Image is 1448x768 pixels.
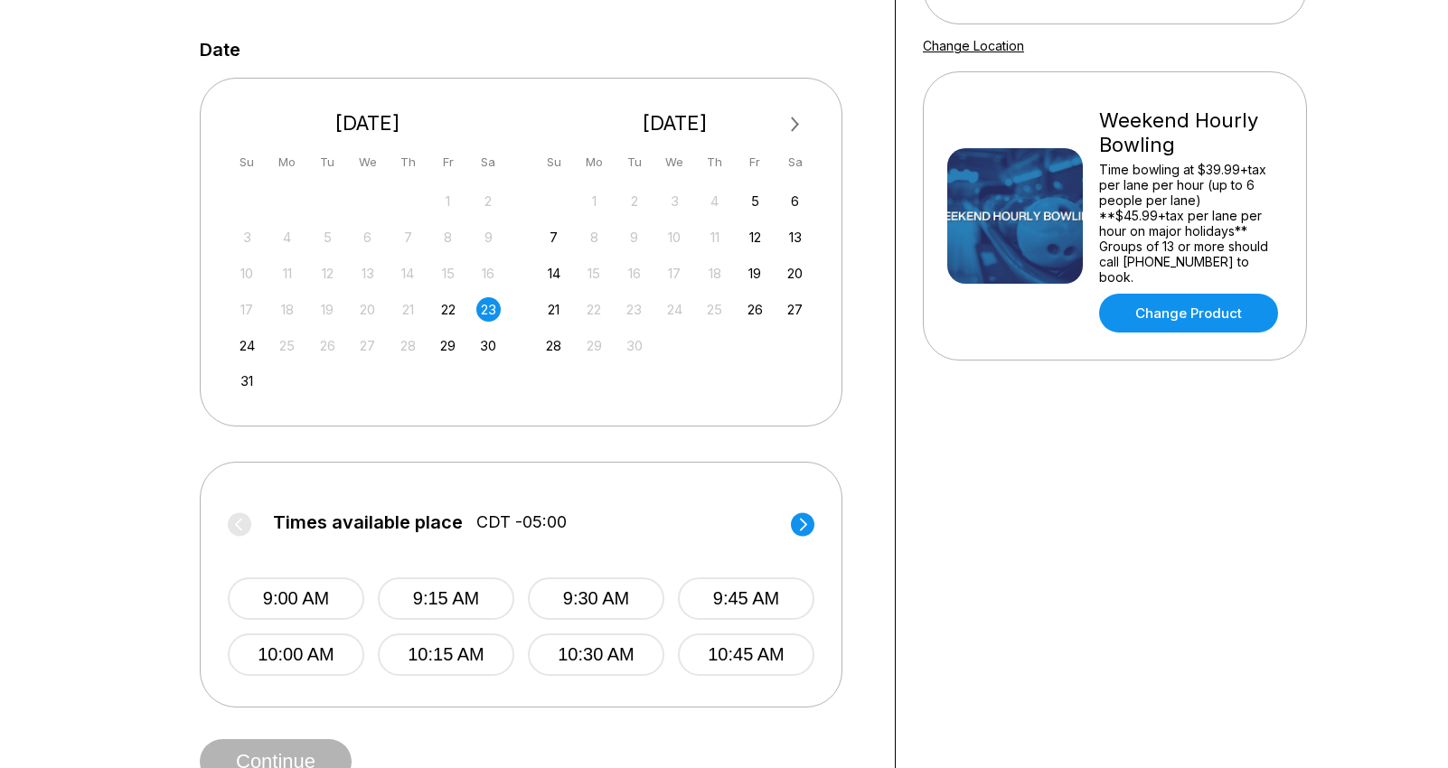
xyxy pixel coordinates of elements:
[396,333,420,358] div: Not available Thursday, August 28th, 2025
[783,150,807,174] div: Sa
[781,110,810,139] button: Next Month
[541,150,566,174] div: Su
[378,577,514,620] button: 9:15 AM
[541,225,566,249] div: Choose Sunday, September 7th, 2025
[743,297,767,322] div: Choose Friday, September 26th, 2025
[235,261,259,286] div: Not available Sunday, August 10th, 2025
[783,189,807,213] div: Choose Saturday, September 6th, 2025
[678,577,814,620] button: 9:45 AM
[235,369,259,393] div: Choose Sunday, August 31st, 2025
[476,150,501,174] div: Sa
[535,111,815,136] div: [DATE]
[540,187,811,358] div: month 2025-09
[783,261,807,286] div: Choose Saturday, September 20th, 2025
[528,577,664,620] button: 9:30 AM
[541,297,566,322] div: Choose Sunday, September 21st, 2025
[235,297,259,322] div: Not available Sunday, August 17th, 2025
[232,187,503,394] div: month 2025-08
[273,512,463,532] span: Times available place
[702,297,727,322] div: Not available Thursday, September 25th, 2025
[476,261,501,286] div: Not available Saturday, August 16th, 2025
[275,297,299,322] div: Not available Monday, August 18th, 2025
[663,225,687,249] div: Not available Wednesday, September 10th, 2025
[275,150,299,174] div: Mo
[663,150,687,174] div: We
[663,261,687,286] div: Not available Wednesday, September 17th, 2025
[355,297,380,322] div: Not available Wednesday, August 20th, 2025
[678,633,814,676] button: 10:45 AM
[923,38,1024,53] a: Change Location
[235,225,259,249] div: Not available Sunday, August 3rd, 2025
[582,297,606,322] div: Not available Monday, September 22nd, 2025
[1099,108,1283,157] div: Weekend Hourly Bowling
[528,633,664,676] button: 10:30 AM
[315,333,340,358] div: Not available Tuesday, August 26th, 2025
[582,225,606,249] div: Not available Monday, September 8th, 2025
[622,150,646,174] div: Tu
[702,261,727,286] div: Not available Thursday, September 18th, 2025
[235,333,259,358] div: Choose Sunday, August 24th, 2025
[622,225,646,249] div: Not available Tuesday, September 9th, 2025
[743,189,767,213] div: Choose Friday, September 5th, 2025
[476,333,501,358] div: Choose Saturday, August 30th, 2025
[228,577,364,620] button: 9:00 AM
[541,261,566,286] div: Choose Sunday, September 14th, 2025
[743,261,767,286] div: Choose Friday, September 19th, 2025
[582,189,606,213] div: Not available Monday, September 1st, 2025
[622,333,646,358] div: Not available Tuesday, September 30th, 2025
[315,150,340,174] div: Tu
[275,261,299,286] div: Not available Monday, August 11th, 2025
[1099,294,1278,332] a: Change Product
[436,225,460,249] div: Not available Friday, August 8th, 2025
[476,225,501,249] div: Not available Saturday, August 9th, 2025
[315,297,340,322] div: Not available Tuesday, August 19th, 2025
[702,150,727,174] div: Th
[436,297,460,322] div: Choose Friday, August 22nd, 2025
[743,150,767,174] div: Fr
[1099,162,1283,285] div: Time bowling at $39.99+tax per lane per hour (up to 6 people per lane) **$45.99+tax per lane per ...
[200,40,240,60] label: Date
[378,633,514,676] button: 10:15 AM
[476,512,567,532] span: CDT -05:00
[436,333,460,358] div: Choose Friday, August 29th, 2025
[622,297,646,322] div: Not available Tuesday, September 23rd, 2025
[315,225,340,249] div: Not available Tuesday, August 5th, 2025
[355,261,380,286] div: Not available Wednesday, August 13th, 2025
[228,633,364,676] button: 10:00 AM
[355,225,380,249] div: Not available Wednesday, August 6th, 2025
[476,297,501,322] div: Choose Saturday, August 23rd, 2025
[783,225,807,249] div: Choose Saturday, September 13th, 2025
[228,111,508,136] div: [DATE]
[622,261,646,286] div: Not available Tuesday, September 16th, 2025
[947,148,1083,284] img: Weekend Hourly Bowling
[396,150,420,174] div: Th
[436,261,460,286] div: Not available Friday, August 15th, 2025
[622,189,646,213] div: Not available Tuesday, September 2nd, 2025
[702,189,727,213] div: Not available Thursday, September 4th, 2025
[436,189,460,213] div: Not available Friday, August 1st, 2025
[396,297,420,322] div: Not available Thursday, August 21st, 2025
[275,333,299,358] div: Not available Monday, August 25th, 2025
[582,150,606,174] div: Mo
[355,150,380,174] div: We
[663,297,687,322] div: Not available Wednesday, September 24th, 2025
[582,333,606,358] div: Not available Monday, September 29th, 2025
[783,297,807,322] div: Choose Saturday, September 27th, 2025
[396,261,420,286] div: Not available Thursday, August 14th, 2025
[476,189,501,213] div: Not available Saturday, August 2nd, 2025
[275,225,299,249] div: Not available Monday, August 4th, 2025
[355,333,380,358] div: Not available Wednesday, August 27th, 2025
[235,150,259,174] div: Su
[702,225,727,249] div: Not available Thursday, September 11th, 2025
[743,225,767,249] div: Choose Friday, September 12th, 2025
[541,333,566,358] div: Choose Sunday, September 28th, 2025
[436,150,460,174] div: Fr
[663,189,687,213] div: Not available Wednesday, September 3rd, 2025
[315,261,340,286] div: Not available Tuesday, August 12th, 2025
[396,225,420,249] div: Not available Thursday, August 7th, 2025
[582,261,606,286] div: Not available Monday, September 15th, 2025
